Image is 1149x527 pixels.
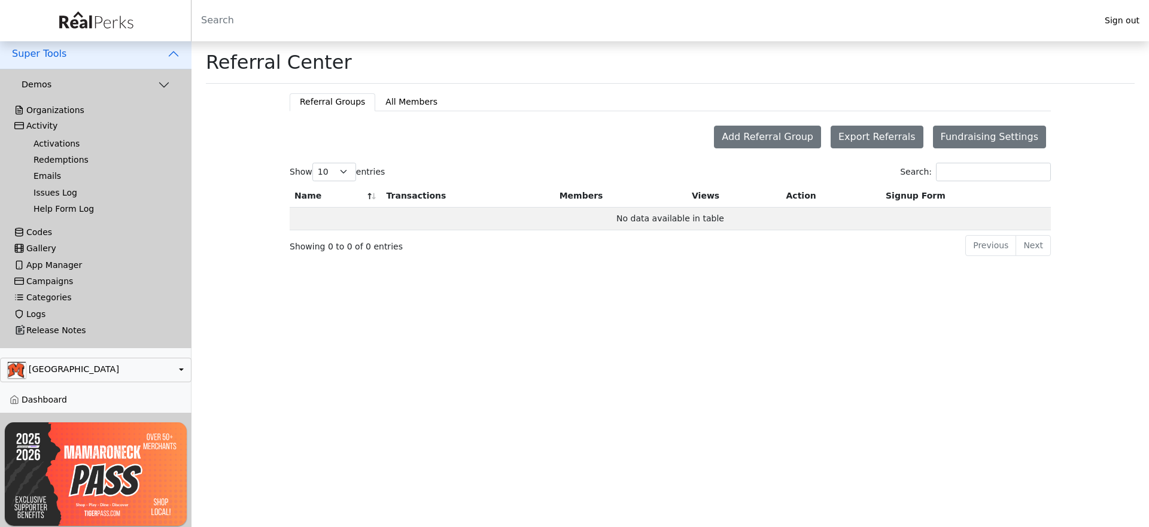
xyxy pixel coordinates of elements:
[782,185,881,208] th: Action
[5,257,187,273] a: App Manager
[5,240,187,257] a: Gallery
[14,121,177,131] div: Activity
[5,322,187,339] a: Release Notes
[24,168,177,184] a: Emails
[687,185,782,208] th: Views
[831,126,923,148] button: Export Referrals
[206,51,352,74] h1: Referral Center
[24,185,177,201] a: Issues Log
[290,93,375,111] button: Referral Groups
[1095,13,1149,29] a: Sign out
[290,185,382,208] th: Name
[714,126,821,148] button: Add Referral Group
[933,126,1046,148] button: Fundraising Settings
[936,163,1051,181] input: Search:
[5,273,187,290] a: Campaigns
[290,163,385,181] label: Show entries
[900,163,1051,181] label: Search:
[24,152,177,168] a: Redemptions
[8,362,26,378] img: 0SBPtshqTvrgEtdEgrWk70gKnUHZpYRm94MZ5hDb.png
[375,93,448,111] button: All Members
[191,6,1095,35] input: Search
[5,224,187,240] a: Codes
[24,201,177,217] a: Help Form Log
[382,185,555,208] th: Transactions
[312,163,356,181] select: Showentries
[290,234,598,254] div: Showing 0 to 0 of 0 entries
[290,208,1051,230] td: No data available in table
[5,102,187,118] a: Organizations
[555,185,687,208] th: Members
[24,136,177,152] a: Activations
[5,306,187,322] a: Logs
[5,290,187,306] a: Categories
[53,7,139,34] img: real_perks_logo-01.svg
[881,185,1051,208] th: Signup Form
[5,422,187,525] img: UvwXJMpi3zTF1NL6z0MrguGCGojMqrs78ysOqfof.png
